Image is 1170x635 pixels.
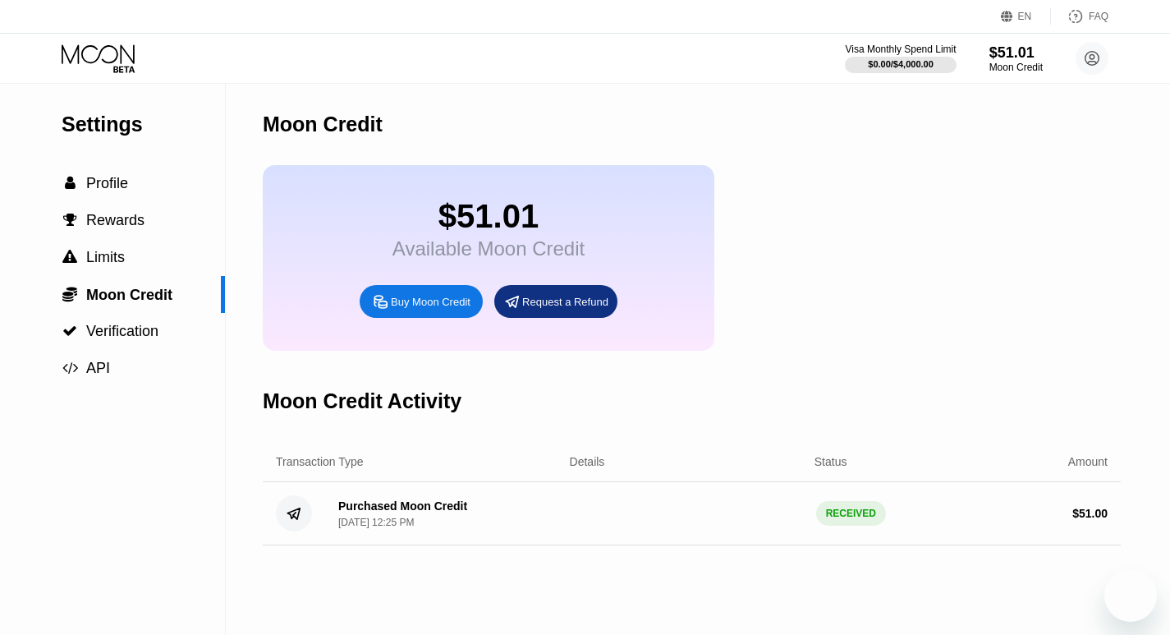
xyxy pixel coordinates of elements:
div: Details [570,455,605,468]
div: Request a Refund [494,285,617,318]
div: Transaction Type [276,455,364,468]
div: Status [814,455,847,468]
div:  [62,324,78,338]
div: Purchased Moon Credit [338,499,467,513]
div: EN [1018,11,1032,22]
span:  [62,286,77,302]
div: Moon Credit [263,113,383,136]
div: RECEIVED [816,501,886,526]
div:  [62,213,78,228]
iframe: Button to launch messaging window [1104,569,1157,622]
div: FAQ [1089,11,1108,22]
div: Visa Monthly Spend Limit$0.00/$4,000.00 [845,44,956,73]
div: $0.00 / $4,000.00 [868,59,934,69]
span:  [62,324,77,338]
div: FAQ [1051,8,1108,25]
div: Moon Credit Activity [263,389,461,413]
span: Moon Credit [86,287,172,303]
div: Moon Credit [989,62,1043,73]
div:  [62,250,78,265]
div: $51.01 [989,44,1043,62]
div: $51.01 [392,198,585,235]
span:  [63,213,77,228]
div: Buy Moon Credit [391,295,470,309]
div: Available Moon Credit [392,237,585,260]
span:  [62,250,77,265]
span:  [65,176,76,191]
div: Buy Moon Credit [360,285,483,318]
div: [DATE] 12:25 PM [338,517,414,528]
div: $51.01Moon Credit [989,44,1043,73]
span: Rewards [86,212,145,228]
div: Request a Refund [522,295,608,309]
div: EN [1001,8,1051,25]
div: Visa Monthly Spend Limit [845,44,956,55]
div: $ 51.00 [1072,507,1108,520]
div: Settings [62,113,225,136]
span:  [62,361,78,375]
div:  [62,176,78,191]
div:  [62,286,78,302]
div: Amount [1068,455,1108,468]
span: Profile [86,175,128,191]
span: Limits [86,249,125,265]
span: API [86,360,110,376]
span: Verification [86,323,158,339]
